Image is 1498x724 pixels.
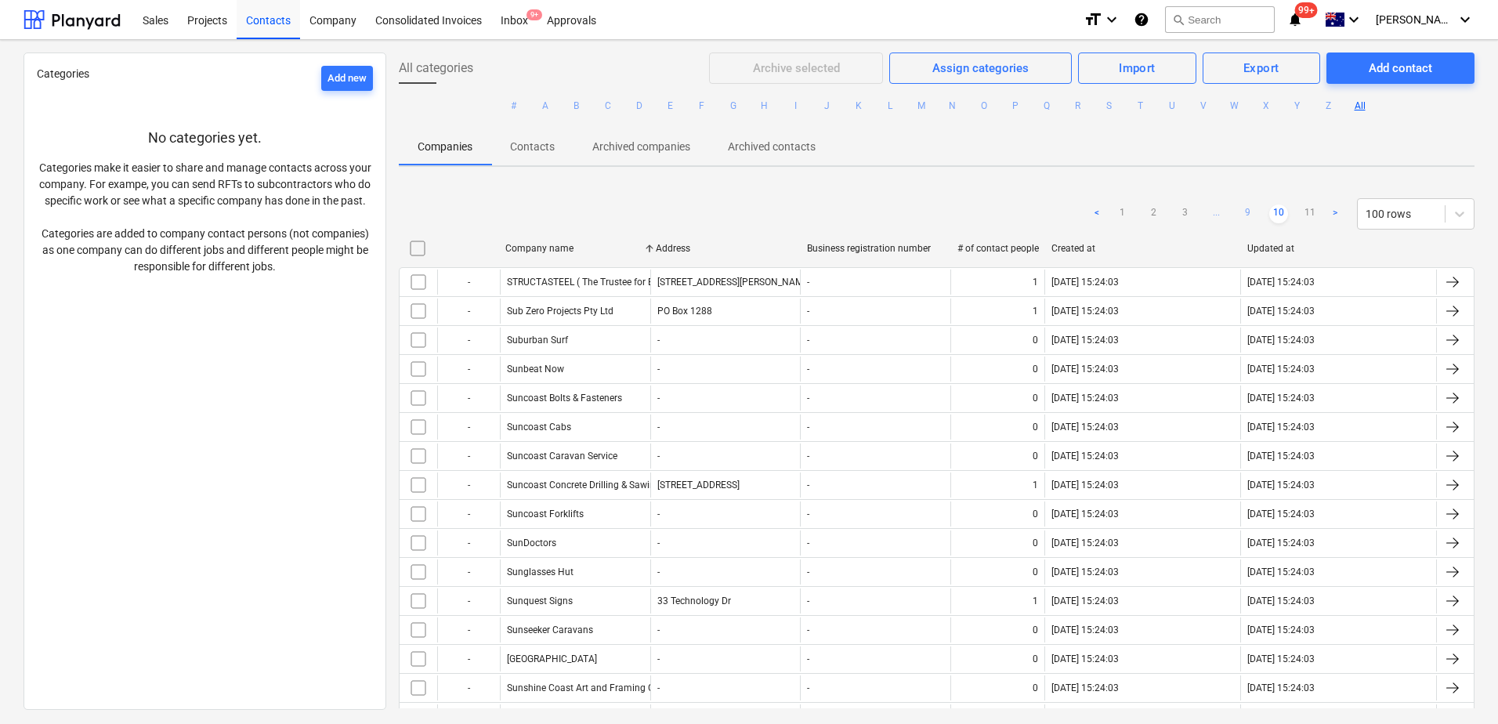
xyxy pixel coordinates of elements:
button: Y [1288,96,1307,115]
div: - [807,393,809,404]
div: 0 [1033,393,1038,404]
div: [STREET_ADDRESS][PERSON_NAME] [657,277,811,288]
div: 33 Technology Dr [657,595,731,606]
div: - [807,422,809,433]
div: - [657,567,660,577]
div: - [437,675,500,700]
div: 1 [1033,480,1038,491]
a: Previous page [1087,205,1106,223]
p: Companies [418,139,472,155]
button: All [1351,96,1370,115]
div: 0 [1033,653,1038,664]
div: Suncoast Concrete Drilling & Sawing [507,480,660,491]
div: [DATE] 15:24:03 [1051,653,1119,664]
a: Page 1 [1113,205,1131,223]
button: N [943,96,962,115]
div: - [437,270,500,295]
p: Contacts [510,139,555,155]
button: A [536,96,555,115]
div: - [657,682,660,693]
i: keyboard_arrow_down [1102,10,1121,29]
div: - [807,277,809,288]
div: - [437,414,500,440]
div: - [437,617,500,643]
i: Knowledge base [1134,10,1149,29]
a: Page 9 [1238,205,1257,223]
div: SunDoctors [507,538,556,548]
div: - [657,509,660,519]
div: 0 [1033,624,1038,635]
button: J [818,96,837,115]
div: - [657,653,660,664]
div: - [807,364,809,375]
button: P [1006,96,1025,115]
button: S [1100,96,1119,115]
div: [DATE] 15:24:03 [1051,595,1119,606]
div: - [437,501,500,527]
button: M [912,96,931,115]
button: X [1257,96,1275,115]
span: 9+ [526,9,542,20]
div: [DATE] 15:24:03 [1051,306,1119,317]
div: 0 [1033,422,1038,433]
div: [DATE] 15:24:03 [1051,538,1119,548]
div: 0 [1033,509,1038,519]
div: Add new [327,70,367,88]
button: Add contact [1326,52,1474,84]
p: Categories make it easier to share and manage contacts across your company. For exampe, you can s... [37,160,373,275]
div: - [657,538,660,548]
button: E [661,96,680,115]
button: I [787,96,805,115]
div: 0 [1033,538,1038,548]
div: [DATE] 15:24:03 [1051,480,1119,491]
div: - [437,357,500,382]
div: [DATE] 15:24:03 [1247,451,1315,462]
button: Import [1078,52,1196,84]
div: - [437,559,500,585]
div: - [807,335,809,346]
div: Add contact [1369,58,1432,78]
div: Assign categories [932,58,1029,78]
div: - [807,306,809,317]
div: [DATE] 15:24:03 [1247,277,1315,288]
button: H [755,96,774,115]
div: Sunbeat Now [507,364,564,375]
button: B [567,96,586,115]
a: Next page [1326,205,1344,223]
div: Suncoast Cabs [507,422,571,433]
i: keyboard_arrow_down [1456,10,1474,29]
div: - [807,653,809,664]
a: Page 2 [1144,205,1163,223]
div: - [657,451,660,462]
button: Add new [321,66,373,91]
div: Updated at [1247,243,1431,254]
div: - [657,364,660,375]
div: [DATE] 15:24:03 [1247,422,1315,433]
div: Created at [1051,243,1235,254]
div: Sunglasses Hut [507,567,574,577]
a: ... [1207,205,1225,223]
div: [DATE] 15:24:03 [1247,567,1315,577]
div: Sunseeker Caravans [507,624,593,635]
div: Import [1119,58,1156,78]
div: [DATE] 15:24:03 [1247,393,1315,404]
div: [DATE] 15:24:03 [1247,595,1315,606]
div: [DATE] 15:24:03 [1051,364,1119,375]
button: Search [1165,6,1275,33]
div: - [437,588,500,614]
div: [STREET_ADDRESS] [657,480,740,491]
p: Archived contacts [728,139,816,155]
div: Sunshine Coast Art and Framing Gallery [507,682,677,693]
button: G [724,96,743,115]
div: Suncoast Forklifts [507,509,584,519]
button: C [599,96,617,115]
div: Chat Widget [1420,649,1498,724]
div: 0 [1033,364,1038,375]
div: [DATE] 15:24:03 [1247,509,1315,519]
div: [DATE] 15:24:03 [1051,567,1119,577]
div: - [657,335,660,346]
div: - [657,422,660,433]
div: 1 [1033,277,1038,288]
i: keyboard_arrow_down [1344,10,1363,29]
